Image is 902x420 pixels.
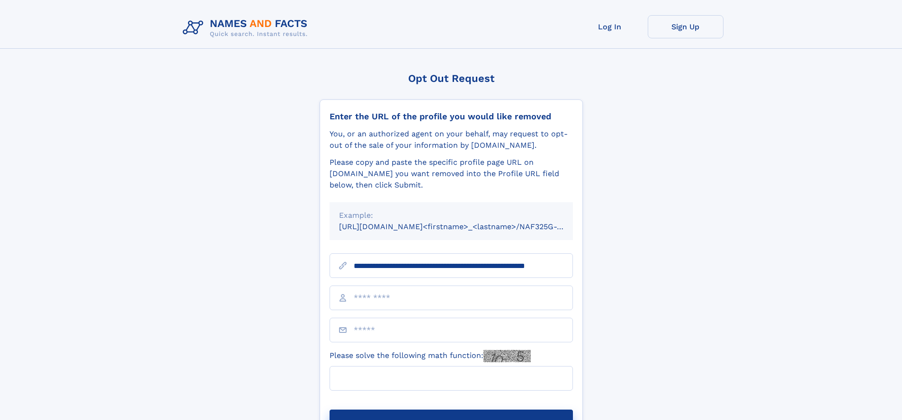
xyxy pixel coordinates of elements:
[330,350,531,362] label: Please solve the following math function:
[330,157,573,191] div: Please copy and paste the specific profile page URL on [DOMAIN_NAME] you want removed into the Pr...
[648,15,723,38] a: Sign Up
[330,111,573,122] div: Enter the URL of the profile you would like removed
[572,15,648,38] a: Log In
[320,72,583,84] div: Opt Out Request
[339,222,591,231] small: [URL][DOMAIN_NAME]<firstname>_<lastname>/NAF325G-xxxxxxxx
[330,128,573,151] div: You, or an authorized agent on your behalf, may request to opt-out of the sale of your informatio...
[179,15,315,41] img: Logo Names and Facts
[339,210,563,221] div: Example:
